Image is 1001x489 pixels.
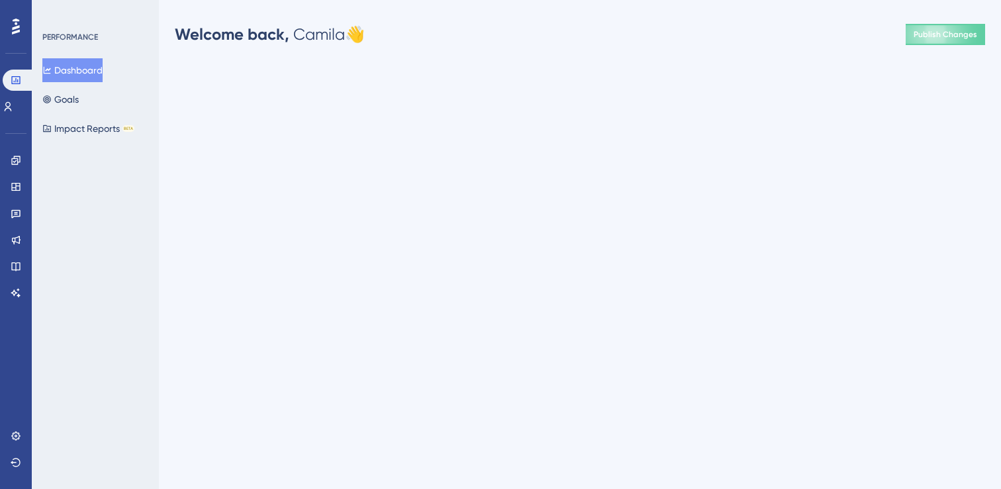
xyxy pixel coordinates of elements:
button: Dashboard [42,58,103,82]
div: Camila 👋 [175,24,365,45]
button: Impact ReportsBETA [42,117,134,140]
div: PERFORMANCE [42,32,98,42]
span: Publish Changes [914,29,977,40]
button: Publish Changes [906,24,985,45]
div: BETA [122,125,134,132]
span: Welcome back, [175,25,289,44]
button: Goals [42,87,79,111]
